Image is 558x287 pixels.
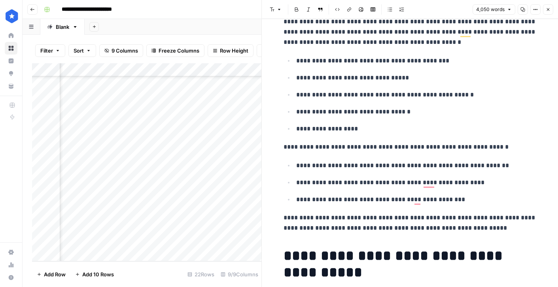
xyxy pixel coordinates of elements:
a: Your Data [5,80,17,93]
button: Help + Support [5,271,17,284]
span: 4,050 words [476,6,505,13]
button: 9 Columns [99,44,143,57]
a: Settings [5,246,17,259]
span: 9 Columns [112,47,138,55]
span: Add Row [44,270,66,278]
a: Blank [40,19,85,35]
span: Sort [74,47,84,55]
div: 9/9 Columns [218,268,261,281]
button: Row Height [208,44,253,57]
button: Sort [68,44,96,57]
a: Opportunities [5,67,17,80]
button: Add 10 Rows [70,268,119,281]
a: Usage [5,259,17,271]
div: Blank [56,23,69,31]
span: Row Height [220,47,248,55]
button: Add Row [32,268,70,281]
button: Filter [35,44,65,57]
button: Workspace: ConsumerAffairs [5,6,17,26]
button: Freeze Columns [146,44,204,57]
button: 4,050 words [473,4,515,15]
span: Add 10 Rows [82,270,114,278]
a: Insights [5,55,17,67]
span: Filter [40,47,53,55]
a: Browse [5,42,17,55]
div: 22 Rows [184,268,218,281]
a: Home [5,29,17,42]
span: Freeze Columns [159,47,199,55]
img: ConsumerAffairs Logo [5,9,19,23]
